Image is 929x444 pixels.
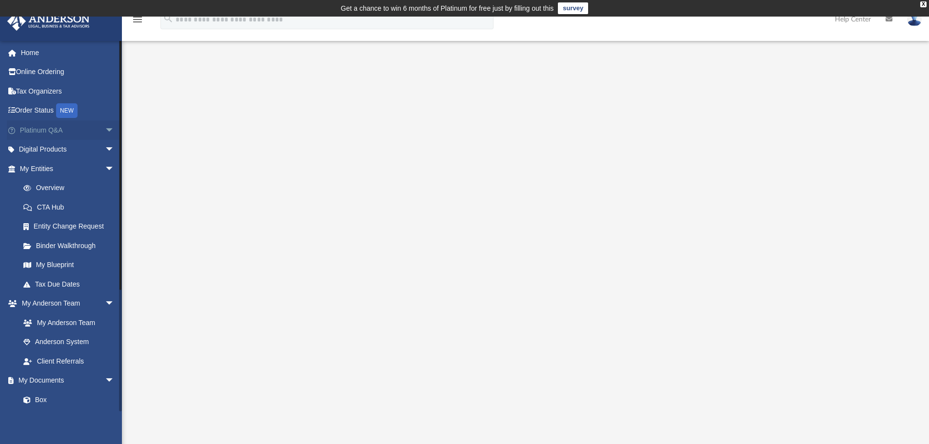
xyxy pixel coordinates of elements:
a: Binder Walkthrough [14,236,129,255]
a: My Blueprint [14,255,124,275]
a: Anderson System [14,332,124,352]
a: Client Referrals [14,351,124,371]
span: arrow_drop_down [105,294,124,314]
i: search [163,13,174,24]
img: User Pic [907,12,922,26]
span: arrow_drop_down [105,120,124,140]
a: Digital Productsarrow_drop_down [7,140,129,159]
a: CTA Hub [14,197,129,217]
a: Tax Organizers [7,81,129,101]
span: arrow_drop_down [105,159,124,179]
i: menu [132,14,143,25]
a: My Documentsarrow_drop_down [7,371,124,390]
a: My Anderson Team [14,313,119,332]
span: arrow_drop_down [105,371,124,391]
a: Entity Change Request [14,217,129,236]
a: menu [132,19,143,25]
a: Online Ordering [7,62,129,82]
div: close [920,1,927,7]
a: Platinum Q&Aarrow_drop_down [7,120,129,140]
a: My Entitiesarrow_drop_down [7,159,129,178]
div: NEW [56,103,78,118]
img: Anderson Advisors Platinum Portal [4,12,93,31]
span: arrow_drop_down [105,140,124,160]
a: Box [14,390,119,409]
a: Overview [14,178,129,198]
a: My Anderson Teamarrow_drop_down [7,294,124,313]
a: Tax Due Dates [14,274,129,294]
a: Order StatusNEW [7,101,129,121]
a: Meeting Minutes [14,409,124,429]
a: Home [7,43,129,62]
a: survey [558,2,588,14]
div: Get a chance to win 6 months of Platinum for free just by filling out this [341,2,554,14]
